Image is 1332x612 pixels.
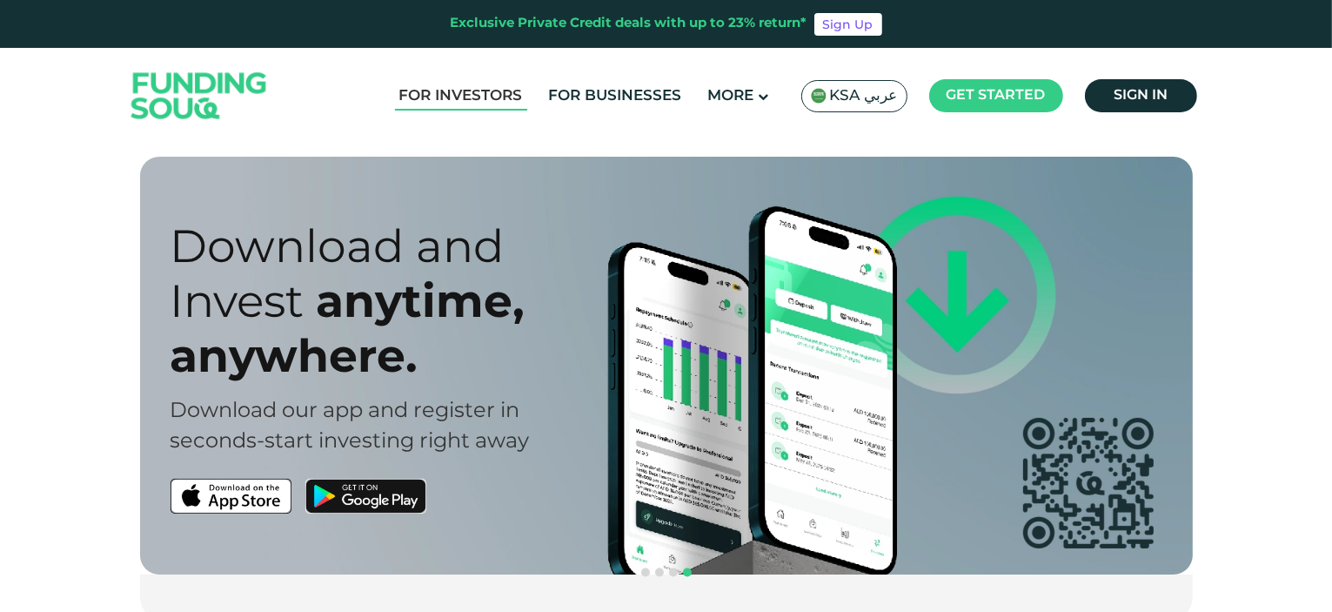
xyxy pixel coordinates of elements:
[171,283,305,326] span: Invest
[811,88,827,104] img: SA Flag
[708,89,754,104] span: More
[666,566,680,580] button: navigation
[171,219,697,273] div: Download and
[653,566,666,580] button: navigation
[814,13,882,36] a: Sign Up
[639,566,653,580] button: navigation
[830,86,898,106] span: KSA عربي
[171,328,697,383] div: anywhere.
[171,396,697,427] div: Download our app and register in
[317,283,525,326] span: anytime,
[114,52,284,140] img: Logo
[545,82,686,111] a: For Businesses
[305,479,426,514] img: Google Play
[1114,89,1168,102] span: Sign in
[395,82,527,111] a: For Investors
[451,14,807,34] div: Exclusive Private Credit deals with up to 23% return*
[947,89,1046,102] span: Get started
[171,427,697,457] div: seconds-start investing right away
[1023,418,1154,548] img: app QR code
[1085,79,1197,112] a: Sign in
[680,566,694,580] button: navigation
[171,479,291,514] img: App Store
